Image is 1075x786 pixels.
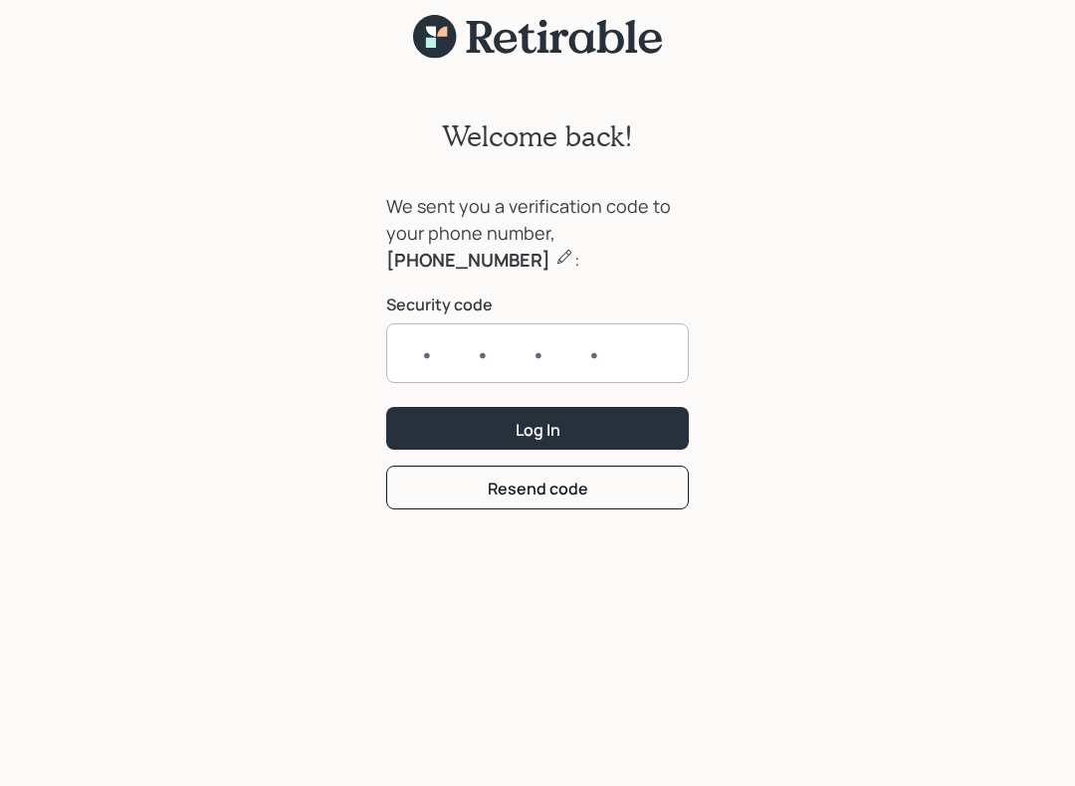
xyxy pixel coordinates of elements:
h2: Welcome back! [442,119,633,153]
input: •••• [386,323,689,383]
div: Resend code [488,478,588,499]
label: Security code [386,294,689,315]
button: Log In [386,407,689,450]
div: Log In [516,419,560,441]
div: We sent you a verification code to your phone number, : [386,193,689,274]
b: [PHONE_NUMBER] [386,248,550,272]
button: Resend code [386,466,689,508]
